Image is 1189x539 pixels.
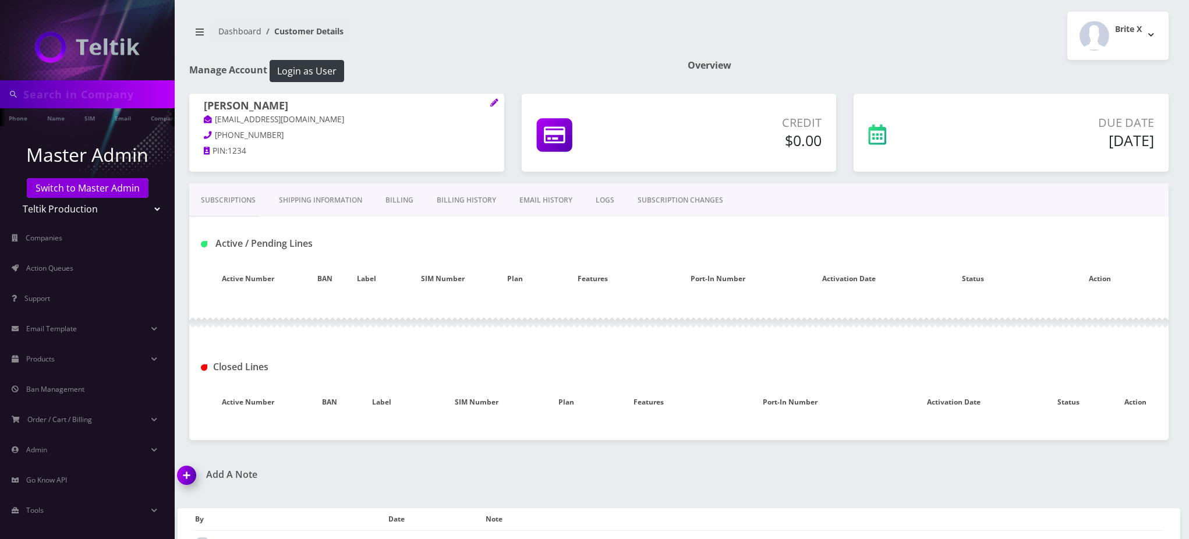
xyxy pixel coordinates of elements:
a: PIN: [204,146,228,157]
p: Due Date [969,114,1154,132]
span: Admin [26,445,47,455]
th: SIM Number [390,262,496,296]
a: Subscriptions [189,183,267,217]
span: Order / Cart / Billing [27,414,92,424]
span: Action Queues [26,263,73,273]
h5: [DATE] [969,132,1154,149]
th: Status [914,262,1032,296]
a: [EMAIL_ADDRESS][DOMAIN_NAME] [204,114,344,126]
th: Features [534,262,652,296]
span: Email Template [26,324,77,334]
a: Switch to Master Admin [27,178,148,198]
h1: Manage Account [189,60,670,82]
h1: Overview [688,60,1169,71]
a: SIM [79,108,101,126]
h2: Brite X [1115,24,1142,34]
a: Email [109,108,137,126]
span: Support [24,293,50,303]
a: Login as User [267,63,344,76]
th: Port-In Number [652,262,784,296]
th: Active Number [189,262,307,296]
th: Activation Date [873,385,1035,419]
h1: [PERSON_NAME] [204,100,490,114]
li: Customer Details [261,25,344,37]
th: BAN [307,385,353,419]
th: BAN [307,262,344,296]
a: SUBSCRIPTION CHANGES [626,183,735,217]
button: Login as User [270,60,344,82]
th: Status [1035,385,1102,419]
input: Search in Company [23,83,172,105]
span: Products [26,354,55,364]
th: Label [352,385,411,419]
a: EMAIL HISTORY [508,183,584,217]
th: Plan [496,262,534,296]
a: Dashboard [218,26,261,37]
nav: breadcrumb [189,19,670,52]
h1: Active / Pending Lines [201,238,508,249]
a: Company [145,108,184,126]
h1: Closed Lines [201,361,508,373]
th: Features [590,385,707,419]
span: 1234 [228,146,246,156]
h5: $0.00 [663,132,822,149]
a: Shipping Information [267,183,374,217]
img: Closed Lines [201,364,207,371]
span: Companies [26,233,62,243]
a: Name [41,108,70,126]
a: LOGS [584,183,626,217]
th: Label [344,262,390,296]
span: Ban Management [26,384,84,394]
th: SIM Number [411,385,543,419]
a: Add A Note [178,469,670,480]
span: Go Know API [26,475,67,485]
button: Brite X [1067,12,1169,60]
th: Action [1102,385,1169,419]
th: By [195,508,388,530]
th: Date [388,508,485,530]
img: Teltik Production [35,31,140,63]
th: Activation Date [784,262,914,296]
a: Billing History [425,183,508,217]
th: Active Number [189,385,307,419]
th: Plan [543,385,590,419]
span: Tools [26,505,44,515]
th: Port-In Number [707,385,873,419]
a: Phone [3,108,33,126]
p: Credit [663,114,822,132]
th: Note [486,508,1163,530]
span: [PHONE_NUMBER] [215,130,284,140]
a: Billing [374,183,425,217]
img: Active / Pending Lines [201,241,207,247]
th: Action [1032,262,1169,296]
